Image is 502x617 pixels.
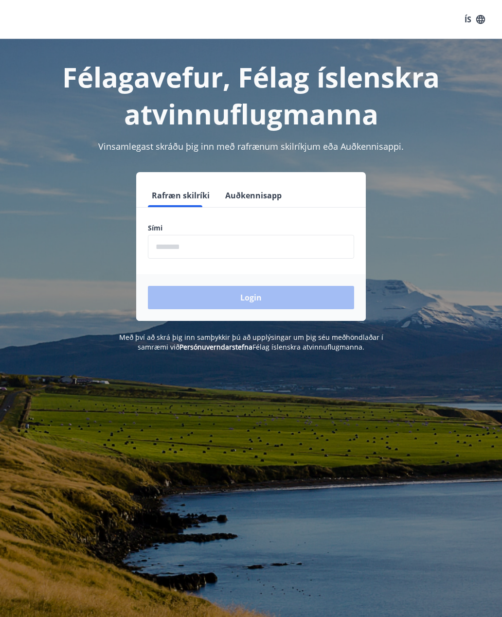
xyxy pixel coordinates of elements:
[12,58,490,132] h1: Félagavefur, Félag íslenskra atvinnuflugmanna
[459,11,490,28] button: ÍS
[98,141,404,152] span: Vinsamlegast skráðu þig inn með rafrænum skilríkjum eða Auðkennisappi.
[148,184,214,207] button: Rafræn skilríki
[179,342,252,352] a: Persónuverndarstefna
[119,333,383,352] span: Með því að skrá þig inn samþykkir þú að upplýsingar um þig séu meðhöndlaðar í samræmi við Félag í...
[221,184,286,207] button: Auðkennisapp
[148,223,354,233] label: Sími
